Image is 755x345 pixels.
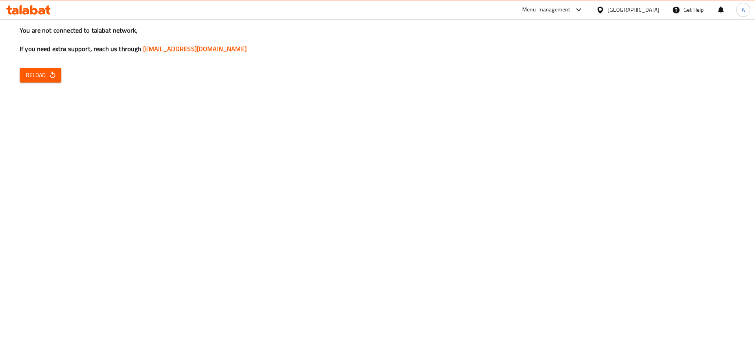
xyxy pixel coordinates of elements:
[742,6,745,14] span: A
[522,5,571,15] div: Menu-management
[20,68,61,83] button: Reload
[20,26,735,53] h3: You are not connected to talabat network, If you need extra support, reach us through
[608,6,659,14] div: [GEOGRAPHIC_DATA]
[26,70,55,80] span: Reload
[143,43,247,55] a: [EMAIL_ADDRESS][DOMAIN_NAME]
